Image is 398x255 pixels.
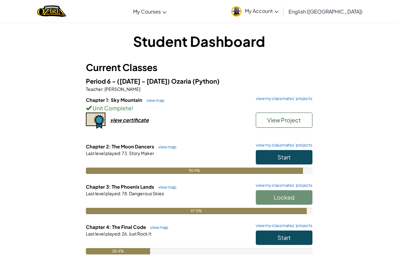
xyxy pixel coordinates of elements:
span: Start [277,234,291,241]
span: 78. [121,191,128,196]
a: view my classmates' projects [253,224,312,228]
span: My Courses [133,8,161,15]
span: Period 6 - ([DATE] - [DATE]) Ozaria [86,77,193,85]
span: Just Rock It [128,231,151,236]
span: Chapter 4: The Final Code [86,224,147,230]
img: Home [37,5,66,18]
span: (Python) [193,77,220,85]
button: View Project [256,113,312,128]
a: My Courses [130,3,170,20]
h3: Current Classes [86,60,312,75]
span: : [120,231,121,236]
span: Chapter 3: The Phoenix Lands [86,184,155,190]
span: Chapter 2: The Moon Dancers [86,143,155,149]
span: English ([GEOGRAPHIC_DATA]) [289,8,362,15]
a: view map [143,98,165,103]
a: English ([GEOGRAPHIC_DATA]) [285,3,366,20]
span: Unit Complete [92,104,132,112]
span: : [120,191,121,196]
div: 95.9% [86,168,303,174]
span: Story Maker [128,150,154,156]
span: My Account [245,8,278,14]
a: My Account [228,1,282,21]
a: view map [155,185,177,190]
span: Last level played [86,150,120,156]
a: view map [155,144,177,149]
span: [PERSON_NAME] [104,86,140,92]
span: View Project [267,116,301,124]
span: 26. [121,231,128,236]
button: Start [256,230,312,245]
span: Last level played [86,191,120,196]
a: view my classmates' projects [253,97,312,101]
img: avatar [231,6,242,17]
span: Start [277,153,291,161]
span: : [103,86,104,92]
a: view certificate [86,117,149,123]
div: 97.5% [86,208,307,214]
div: 28.4% [86,248,150,254]
img: certificate-icon.png [86,113,105,129]
span: Last level played [86,231,120,236]
a: view my classmates' projects [253,183,312,187]
a: view map [147,225,168,230]
span: ! [132,104,133,112]
h1: Student Dashboard [86,31,312,51]
span: Teacher [86,86,103,92]
a: Ozaria by CodeCombat logo [37,5,66,18]
a: view my classmates' projects [253,143,312,147]
span: Chapter 1: Sky Mountain [86,97,143,103]
span: : [120,150,121,156]
span: 73. [121,150,128,156]
div: view certificate [110,117,149,123]
span: Dangerous Skies [128,191,164,196]
button: Start [256,150,312,164]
